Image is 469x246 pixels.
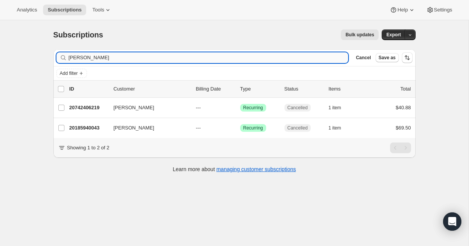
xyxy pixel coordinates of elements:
button: Add filter [56,69,87,78]
p: 20742406219 [69,104,108,112]
span: --- [196,105,201,110]
button: Subscriptions [43,5,86,15]
span: Subscriptions [48,7,82,13]
span: Settings [434,7,452,13]
button: [PERSON_NAME] [109,102,185,114]
button: 1 item [329,123,350,133]
p: Total [400,85,411,93]
div: Items [329,85,367,93]
span: Recurring [243,105,263,111]
span: Bulk updates [345,32,374,38]
button: Bulk updates [341,29,379,40]
p: 20185940043 [69,124,108,132]
div: 20185940043[PERSON_NAME]---SuccessRecurringCancelled1 item$69.50 [69,123,411,133]
button: [PERSON_NAME] [109,122,185,134]
button: Sort the results [402,52,413,63]
span: $40.88 [396,105,411,110]
a: managing customer subscriptions [216,166,296,172]
input: Filter subscribers [69,52,349,63]
span: Analytics [17,7,37,13]
button: Analytics [12,5,42,15]
div: IDCustomerBilling DateTypeStatusItemsTotal [69,85,411,93]
button: 1 item [329,102,350,113]
span: Cancelled [288,125,308,131]
span: [PERSON_NAME] [114,104,154,112]
div: 20742406219[PERSON_NAME]---SuccessRecurringCancelled1 item$40.88 [69,102,411,113]
button: Tools [88,5,116,15]
span: $69.50 [396,125,411,131]
button: Export [382,29,405,40]
span: Tools [92,7,104,13]
p: Learn more about [173,165,296,173]
span: [PERSON_NAME] [114,124,154,132]
span: Help [397,7,408,13]
button: Save as [376,53,399,62]
div: Type [240,85,278,93]
button: Help [385,5,420,15]
p: ID [69,85,108,93]
span: Recurring [243,125,263,131]
span: 1 item [329,105,341,111]
p: Status [284,85,323,93]
button: Cancel [353,53,374,62]
span: 1 item [329,125,341,131]
div: Open Intercom Messenger [443,212,461,231]
span: --- [196,125,201,131]
span: Cancelled [288,105,308,111]
p: Showing 1 to 2 of 2 [67,144,109,152]
span: Export [386,32,401,38]
p: Billing Date [196,85,234,93]
nav: Pagination [390,142,411,153]
span: Add filter [60,70,78,76]
button: Settings [422,5,457,15]
span: Cancel [356,55,371,61]
p: Customer [114,85,190,93]
span: Save as [379,55,396,61]
span: Subscriptions [53,31,103,39]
